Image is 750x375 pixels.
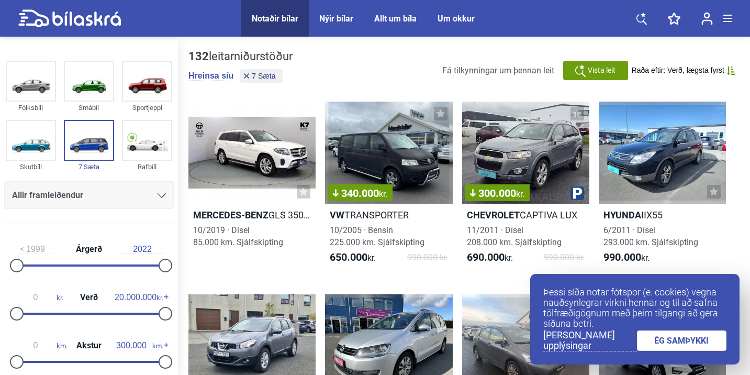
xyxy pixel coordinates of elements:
[77,293,100,302] span: Verð
[73,245,105,253] span: Árgerð
[379,189,387,199] span: kr.
[467,209,520,220] b: Chevrolet
[330,251,367,263] b: 650.000
[188,71,233,81] button: Hreinsa síu
[467,251,513,264] span: kr.
[632,66,735,75] button: Raða eftir: Verð, lægsta fyrst
[467,251,505,263] b: 690.000
[470,188,524,198] span: 300.000
[325,209,452,221] h2: TRANSPORTER
[462,209,589,221] h2: CAPTIVA LUX
[603,251,650,264] span: kr.
[325,102,452,273] a: 340.000kr.VWTRANSPORTER10/2005 · Bensín225.000 km. Sjálfskipting650.000kr.990.000 kr.
[603,225,698,247] span: 6/2011 · Dísel 293.000 km. Sjálfskipting
[467,225,562,247] span: 11/2011 · Dísel 208.000 km. Sjálfskipting
[543,330,637,351] a: [PERSON_NAME] upplýsingar
[330,251,376,264] span: kr.
[599,102,726,273] a: HyundaiIX556/2011 · Dísel293.000 km. Sjálfskipting990.000kr.
[442,65,554,75] span: Fá tilkynningar um þennan leit
[122,102,172,114] div: Sportjeppi
[115,293,163,302] span: kr.
[15,293,63,302] span: kr.
[462,102,589,273] a: 300.000kr.ChevroletCAPTIVA LUX11/2011 · Dísel208.000 km. Sjálfskipting690.000kr.990.000 kr.
[193,209,268,220] b: Mercedes-Benz
[12,188,83,203] span: Allir framleiðendur
[319,14,353,24] a: Nýir bílar
[252,72,275,80] span: 7 Sæta
[240,69,283,83] button: 7 Sæta
[544,251,585,264] span: 990.000 kr.
[588,65,615,76] span: Vista leit
[122,161,172,173] div: Rafbíll
[438,14,475,24] a: Um okkur
[188,102,316,273] a: Mercedes-BenzGLS 350 D 4MATIC10/2019 · Dísel85.000 km. Sjálfskipting
[64,161,114,173] div: 7 Sæta
[599,209,726,221] h2: IX55
[407,251,448,264] span: 990.000 kr.
[6,161,56,173] div: Skutbíll
[516,189,524,199] span: kr.
[543,287,726,329] p: Þessi síða notar fótspor (e. cookies) vegna nauðsynlegrar virkni hennar og til að safna tölfræðig...
[570,186,584,200] img: parking.png
[15,341,68,350] span: km.
[193,225,283,247] span: 10/2019 · Dísel 85.000 km. Sjálfskipting
[333,188,387,198] span: 340.000
[64,102,114,114] div: Smábíl
[330,209,344,220] b: VW
[74,341,104,350] span: Akstur
[632,66,724,75] span: Raða eftir: Verð, lægsta fyrst
[188,50,293,63] div: leitarniðurstöður
[701,12,713,25] img: user-login.svg
[603,209,644,220] b: Hyundai
[6,102,56,114] div: Fólksbíll
[603,251,641,263] b: 990.000
[188,209,316,221] h2: GLS 350 D 4MATIC
[110,341,163,350] span: km.
[637,330,727,351] a: ÉG SAMÞYKKI
[252,14,298,24] a: Notaðir bílar
[188,50,209,63] b: 132
[374,14,417,24] a: Allt um bíla
[330,225,424,247] span: 10/2005 · Bensín 225.000 km. Sjálfskipting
